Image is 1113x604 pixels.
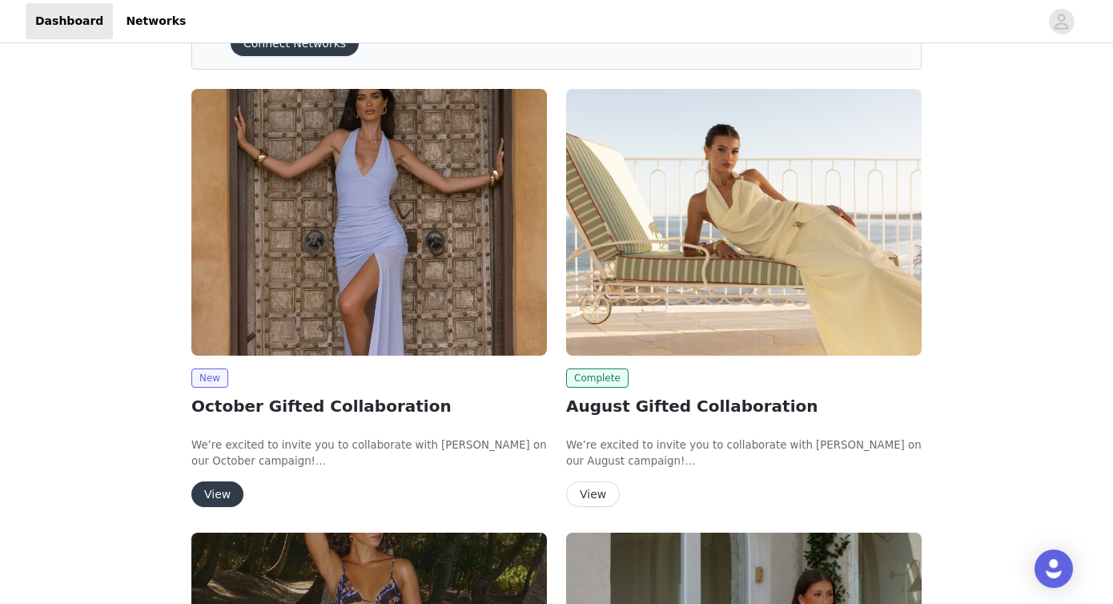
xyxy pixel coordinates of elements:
span: We’re excited to invite you to collaborate with [PERSON_NAME] on our August campaign! [566,439,922,467]
div: avatar [1054,9,1069,34]
a: Dashboard [26,3,113,39]
img: Peppermayo EU [191,89,547,356]
button: Connect Networks [231,30,359,56]
span: Complete [566,368,629,388]
button: View [566,481,620,507]
h2: October Gifted Collaboration [191,394,547,418]
span: New [191,368,228,388]
span: We’re excited to invite you to collaborate with [PERSON_NAME] on our October campaign! [191,439,547,467]
a: Networks [116,3,195,39]
a: View [191,489,243,501]
a: View [566,489,620,501]
img: Peppermayo EU [566,89,922,356]
div: Open Intercom Messenger [1035,550,1073,588]
h2: August Gifted Collaboration [566,394,922,418]
button: View [191,481,243,507]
